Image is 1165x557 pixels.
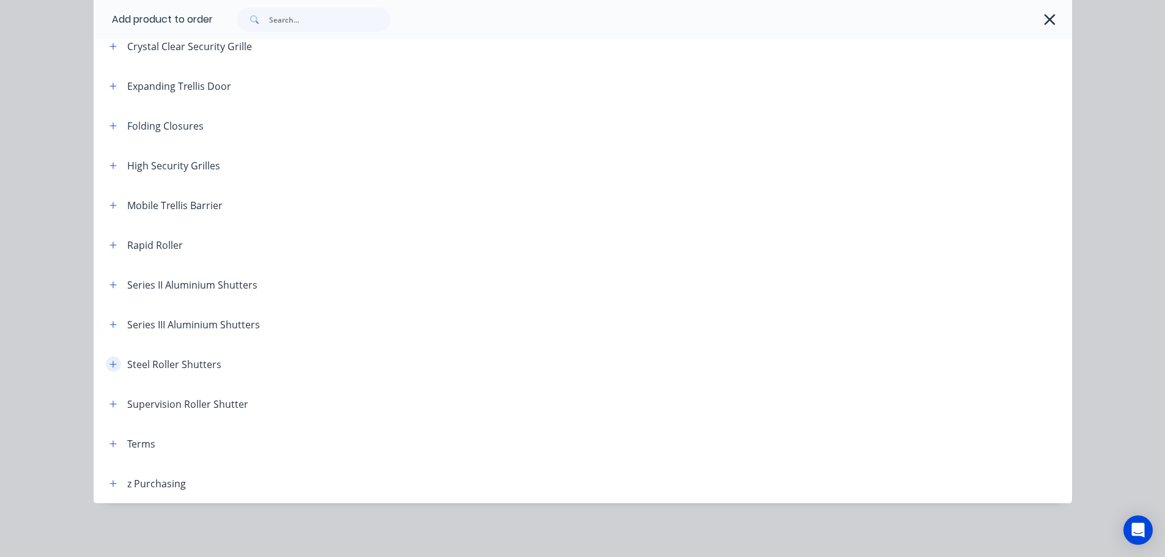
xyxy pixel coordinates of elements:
[127,278,257,292] div: Series II Aluminium Shutters
[127,238,183,253] div: Rapid Roller
[127,437,155,451] div: Terms
[127,476,186,491] div: z Purchasing
[127,397,248,411] div: Supervision Roller Shutter
[269,7,390,32] input: Search...
[127,79,231,94] div: Expanding Trellis Door
[1123,515,1153,545] div: Open Intercom Messenger
[127,357,221,372] div: Steel Roller Shutters
[127,317,260,332] div: Series III Aluminium Shutters
[127,39,252,54] div: Crystal Clear Security Grille
[127,119,204,133] div: Folding Closures
[127,198,223,213] div: Mobile Trellis Barrier
[127,158,220,173] div: High Security Grilles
